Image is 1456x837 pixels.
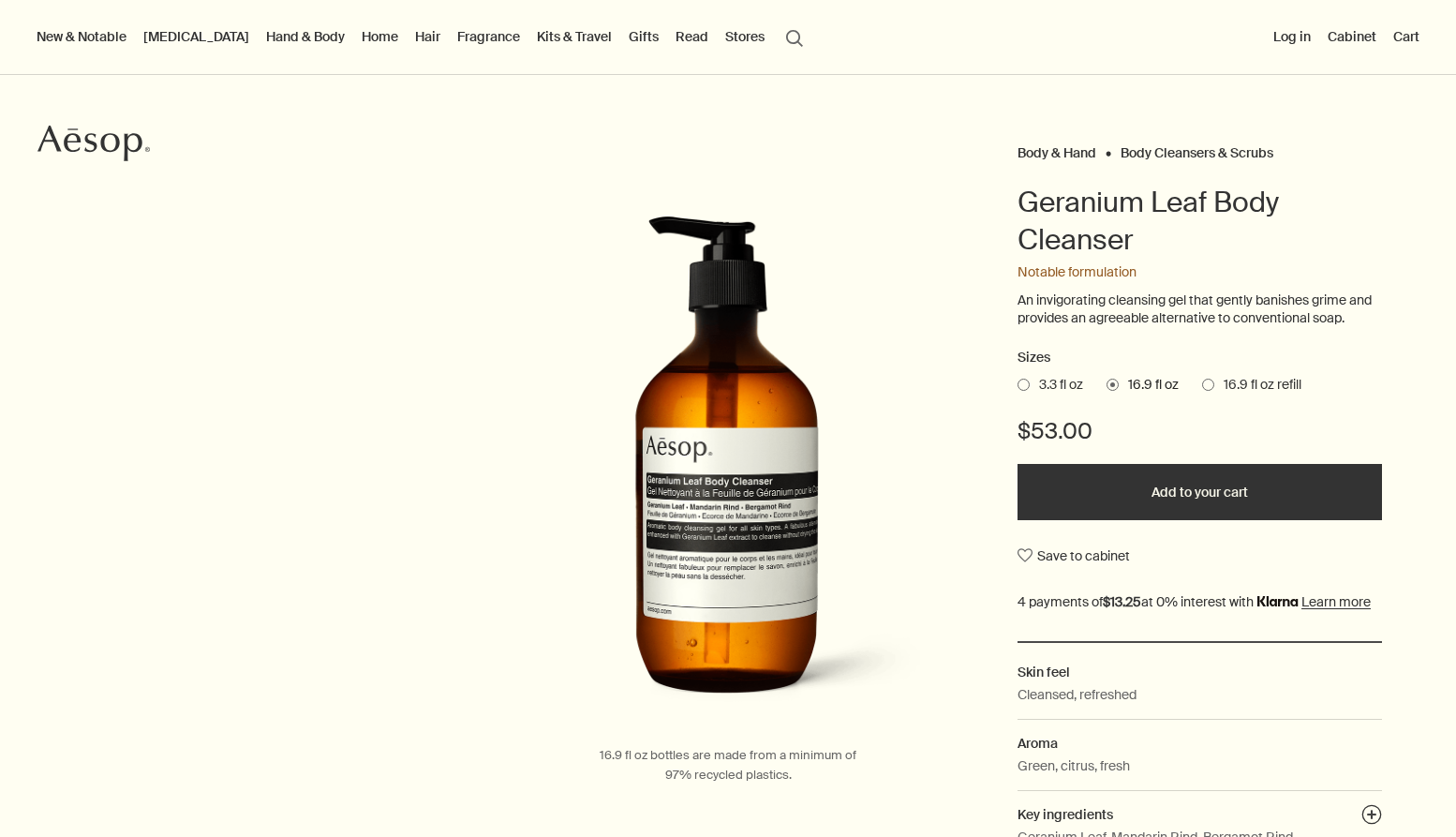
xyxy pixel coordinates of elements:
p: Green, citrus, fresh [1018,755,1130,776]
svg: Aesop [37,125,150,162]
a: Body Cleansers & Scrubs [1121,144,1273,153]
h2: Aroma [1018,733,1382,754]
span: 16.9 fl oz refill [1214,376,1301,395]
h2: Skin feel [1018,662,1382,682]
button: Save to cabinet [1018,539,1130,573]
h2: Sizes [1018,347,1382,369]
p: Cleansed, refreshed [1018,684,1137,705]
button: Key ingredients [1361,804,1382,830]
button: New & Notable [33,24,130,49]
img: Geranium Leaf Body Cleanser 500 mL in amber bottle with pump [522,216,934,726]
a: Read [672,24,712,49]
p: An invigorating cleansing gel that gently banishes grime and provides an agreeable alternative to... [1018,291,1382,328]
a: Body & Hand [1018,144,1096,153]
button: Add to your cart - $53.00 [1018,464,1382,520]
button: Log in [1270,24,1315,49]
a: Fragrance [453,24,524,49]
span: 16.9 fl oz [1119,376,1179,395]
span: Key ingredients [1018,806,1113,823]
span: 3.3 fl oz [1030,376,1083,395]
a: [MEDICAL_DATA] [140,24,253,49]
a: Home [358,24,402,49]
button: Stores [721,24,768,49]
a: Kits & Travel [533,24,616,49]
a: Cabinet [1324,24,1380,49]
button: Cart [1389,24,1423,49]
h1: Geranium Leaf Body Cleanser [1018,184,1382,259]
span: 16.9 fl oz bottles are made from a minimum of 97% recycled plastics. [600,747,856,783]
a: Aesop [33,120,155,172]
button: Open search [778,19,811,54]
span: $53.00 [1018,416,1092,446]
a: Hair [411,24,444,49]
a: Hand & Body [262,24,349,49]
a: Gifts [625,24,662,49]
